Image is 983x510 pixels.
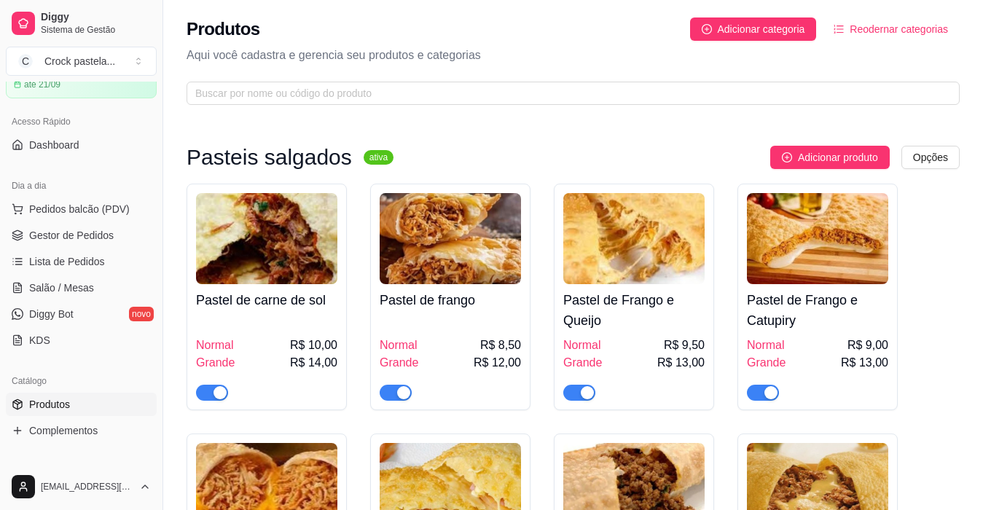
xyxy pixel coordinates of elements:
[24,79,60,90] article: até 21/09
[6,6,157,41] a: DiggySistema de Gestão
[41,24,151,36] span: Sistema de Gestão
[563,193,705,284] img: product-image
[563,354,602,372] span: Grande
[747,354,786,372] span: Grande
[913,149,948,165] span: Opções
[657,354,705,372] span: R$ 13,00
[29,228,114,243] span: Gestor de Pedidos
[718,21,805,37] span: Adicionar categoria
[798,149,878,165] span: Adicionar produto
[29,138,79,152] span: Dashboard
[380,337,418,354] span: Normal
[6,276,157,299] a: Salão / Mesas
[6,329,157,352] a: KDS
[841,354,888,372] span: R$ 13,00
[18,54,33,68] span: C
[29,202,130,216] span: Pedidos balcão (PDV)
[6,302,157,326] a: Diggy Botnovo
[822,17,960,41] button: Reodernar categorias
[6,250,157,273] a: Lista de Pedidos
[6,469,157,504] button: [EMAIL_ADDRESS][DOMAIN_NAME]
[702,24,712,34] span: plus-circle
[770,146,890,169] button: Adicionar produto
[380,290,521,310] h4: Pastel de frango
[29,397,70,412] span: Produtos
[29,423,98,438] span: Complementos
[44,54,115,68] div: Crock pastela ...
[196,337,234,354] span: Normal
[187,17,260,41] h2: Produtos
[196,290,337,310] h4: Pastel de carne de sol
[29,254,105,269] span: Lista de Pedidos
[196,193,337,284] img: product-image
[6,393,157,416] a: Produtos
[901,146,960,169] button: Opções
[847,337,888,354] span: R$ 9,00
[380,193,521,284] img: product-image
[6,133,157,157] a: Dashboard
[6,47,157,76] button: Select a team
[850,21,948,37] span: Reodernar categorias
[834,24,844,34] span: ordered-list
[196,354,235,372] span: Grande
[29,307,74,321] span: Diggy Bot
[290,337,337,354] span: R$ 10,00
[782,152,792,162] span: plus-circle
[664,337,705,354] span: R$ 9,50
[187,47,960,64] p: Aqui você cadastra e gerencia seu produtos e categorias
[747,193,888,284] img: product-image
[747,290,888,331] h4: Pastel de Frango e Catupiry
[187,149,352,166] h3: Pasteis salgados
[290,354,337,372] span: R$ 14,00
[41,481,133,493] span: [EMAIL_ADDRESS][DOMAIN_NAME]
[6,224,157,247] a: Gestor de Pedidos
[474,354,521,372] span: R$ 12,00
[6,174,157,197] div: Dia a dia
[480,337,521,354] span: R$ 8,50
[6,419,157,442] a: Complementos
[6,197,157,221] button: Pedidos balcão (PDV)
[690,17,817,41] button: Adicionar categoria
[364,150,393,165] sup: ativa
[195,85,939,101] input: Buscar por nome ou código do produto
[29,280,94,295] span: Salão / Mesas
[563,290,705,331] h4: Pastel de Frango e Queijo
[380,354,418,372] span: Grande
[41,11,151,24] span: Diggy
[563,337,601,354] span: Normal
[29,333,50,348] span: KDS
[747,337,785,354] span: Normal
[6,369,157,393] div: Catálogo
[6,110,157,133] div: Acesso Rápido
